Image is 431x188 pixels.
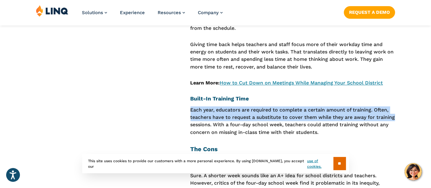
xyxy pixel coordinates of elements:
a: Resources [158,10,185,15]
button: Hello, have a question? Let’s chat. [405,163,422,180]
div: This site uses cookies to provide our customers with a more personal experience. By using [DOMAIN... [82,154,349,173]
p: Each year, educators are required to complete a certain amount of training. Often, teachers have ... [190,106,395,136]
nav: Button Navigation [344,5,395,18]
p: Giving time back helps teachers and staff focus more of their workday time and energy on students... [190,41,395,71]
span: Solutions [82,10,103,15]
a: Solutions [82,10,107,15]
a: Company [198,10,223,15]
strong: Learn More: [190,80,220,86]
strong: Built-In Training Time [190,96,249,102]
a: Request a Demo [344,6,395,18]
strong: The Cons [190,146,218,153]
a: use of cookies. [307,158,333,169]
img: LINQ | K‑12 Software [36,5,68,17]
nav: Primary Navigation [82,5,223,25]
span: Company [198,10,219,15]
a: How to Cut Down on Meetings While Managing Your School District [220,80,383,86]
span: Resources [158,10,181,15]
a: Experience [120,10,145,15]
